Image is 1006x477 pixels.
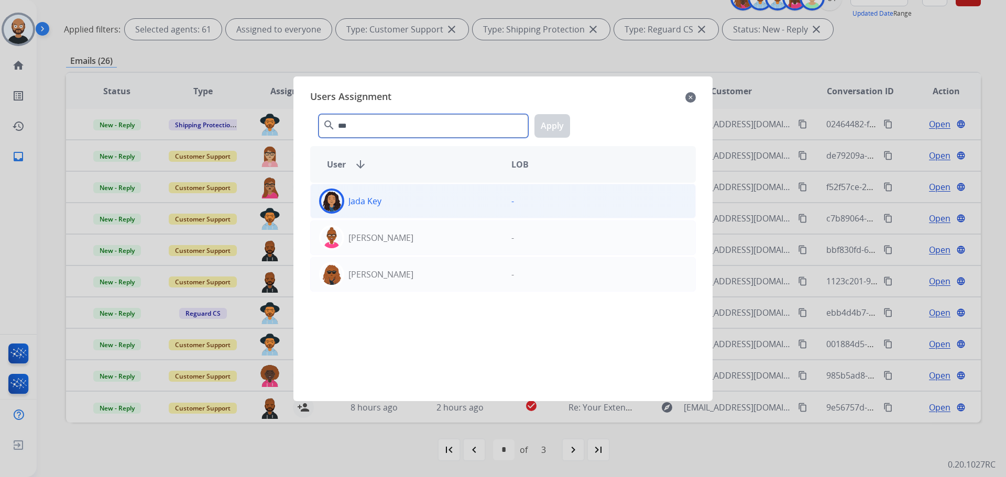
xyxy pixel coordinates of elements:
[319,158,503,171] div: User
[348,268,413,281] p: [PERSON_NAME]
[310,89,391,106] span: Users Assignment
[685,91,696,104] mat-icon: close
[354,158,367,171] mat-icon: arrow_downward
[511,268,514,281] p: -
[534,114,570,138] button: Apply
[348,195,381,207] p: Jada Key
[511,158,529,171] span: LOB
[348,231,413,244] p: [PERSON_NAME]
[323,119,335,131] mat-icon: search
[511,195,514,207] p: -
[511,231,514,244] p: -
